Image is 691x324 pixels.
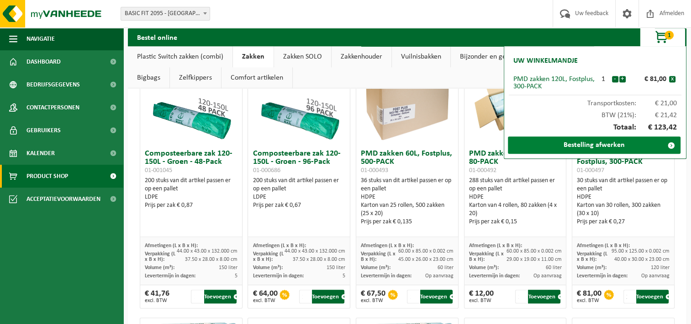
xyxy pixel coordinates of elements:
span: excl. BTW [145,298,169,303]
span: 40.00 x 30.00 x 23.00 cm [614,257,670,262]
button: - [612,76,618,82]
div: Karton van 25 rollen, 500 zakken (25 x 20) [361,201,454,218]
a: Zakkenhouder [332,46,391,67]
span: Kalender [26,142,55,165]
div: LDPE [145,193,237,201]
a: Comfort artikelen [222,67,292,88]
span: 44.00 x 43.00 x 132.000 cm [177,248,237,254]
span: Contactpersonen [26,96,79,119]
span: Bedrijfsgegevens [26,73,80,96]
span: 60.00 x 85.00 x 0.002 cm [506,248,561,254]
div: € 64,00 [253,290,277,303]
span: 5 [235,273,237,279]
button: Toevoegen [204,290,237,303]
div: Prijs per zak € 0,87 [145,201,237,210]
span: Afmetingen (L x B x H): [145,243,198,248]
span: 45.00 x 26.00 x 23.00 cm [398,257,454,262]
button: Toevoegen [528,290,560,303]
div: € 81,00 [628,76,669,83]
button: + [619,76,626,82]
span: € 21,42 [636,112,677,119]
span: 60 liter [545,265,561,270]
span: BASIC FIT 2095 - BRUGGE [121,7,210,20]
span: 37.50 x 28.00 x 8.00 cm [185,257,237,262]
div: € 12,00 [469,290,494,303]
input: 1 [299,290,311,303]
div: PMD zakken 120L, Fostplus, 300-PACK [513,76,595,90]
div: HDPE [577,193,670,201]
span: 29.00 x 19.00 x 11.00 cm [506,257,561,262]
img: 01-000492 [469,54,561,145]
div: 288 stuks van dit artikel passen er op een pallet [469,177,562,226]
span: Dashboard [26,50,61,73]
a: Zakken [233,46,274,67]
button: Toevoegen [420,290,453,303]
span: Levertermijn in dagen: [253,273,303,279]
div: BTW (21%): [509,107,681,119]
button: Toevoegen [312,290,344,303]
div: LDPE [253,193,345,201]
div: HDPE [469,193,562,201]
img: 01-001045 [145,54,237,145]
span: 37.50 x 28.00 x 8.00 cm [293,257,345,262]
span: Volume (m³): [253,265,282,270]
div: Karton van 4 rollen, 80 zakken (4 x 20) [469,201,562,218]
span: Verpakking (L x B x H): [469,251,504,262]
span: Levertermijn in dagen: [361,273,411,279]
span: Afmetingen (L x B x H): [469,243,522,248]
span: € 123,42 [636,124,677,132]
span: Verpakking (L x B x H): [361,251,396,262]
span: Acceptatievoorwaarden [26,188,100,211]
input: 1 [515,290,527,303]
span: 01-000497 [577,167,604,174]
a: Plastic Switch zakken (combi) [128,46,232,67]
span: € 21,00 [636,100,677,107]
button: 1 [640,28,686,46]
div: 1 [595,76,612,83]
span: Levertermijn in dagen: [145,273,195,279]
h3: PMD zakken 120L, Fostplus, 300-PACK [577,150,670,174]
span: Levertermijn in dagen: [577,273,628,279]
div: Prijs per zak € 0,27 [577,218,670,226]
div: € 41,76 [145,290,169,303]
span: 150 liter [219,265,237,270]
a: Vuilnisbakken [392,46,450,67]
img: 01-000493 [361,54,453,145]
span: Afmetingen (L x B x H): [577,243,630,248]
span: 01-001045 [145,167,172,174]
span: 5 [343,273,345,279]
span: Product Shop [26,165,68,188]
span: BASIC FIT 2095 - BRUGGE [121,7,210,21]
h3: Composteerbare zak 120-150L - Groen - 48-Pack [145,150,237,174]
button: Toevoegen [636,290,669,303]
input: 1 [407,290,419,303]
span: Volume (m³): [145,265,174,270]
div: 200 stuks van dit artikel passen er op een pallet [145,177,237,210]
span: Afmetingen (L x B x H): [253,243,306,248]
span: Verpakking (L x B x H): [145,251,175,262]
span: Op aanvraag [641,273,670,279]
a: Bigbags [128,67,169,88]
h3: PMD zakken 60L, Fostplus, 80-PACK [469,150,562,174]
span: Volume (m³): [577,265,607,270]
div: € 81,00 [577,290,601,303]
input: 1 [623,290,635,303]
input: 1 [191,290,203,303]
span: 60.00 x 85.00 x 0.002 cm [398,248,454,254]
div: Transportkosten: [509,95,681,107]
div: Totaal: [509,119,681,136]
div: 36 stuks van dit artikel passen er op een pallet [361,177,454,226]
div: Prijs per zak € 0,67 [253,201,345,210]
a: Zakken SOLO [274,46,331,67]
span: excl. BTW [361,298,385,303]
div: Prijs per zak € 0,15 [469,218,562,226]
span: Gebruikers [26,119,61,142]
span: Navigatie [26,27,55,50]
span: Afmetingen (L x B x H): [361,243,414,248]
span: Levertermijn in dagen: [469,273,520,279]
span: 01-000686 [253,167,280,174]
span: Volume (m³): [361,265,390,270]
span: 01-000493 [361,167,388,174]
span: 01-000492 [469,167,496,174]
div: HDPE [361,193,454,201]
